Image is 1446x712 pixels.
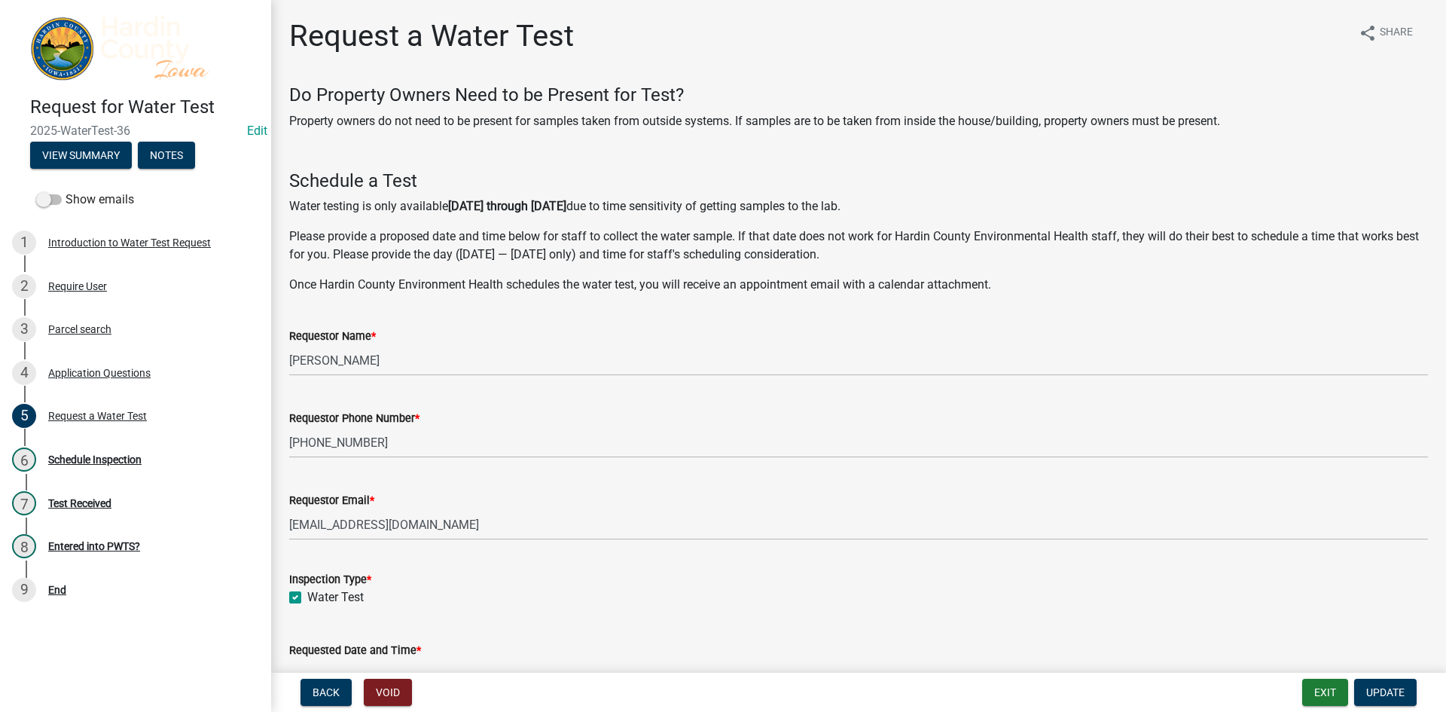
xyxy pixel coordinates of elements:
[48,324,111,335] div: Parcel search
[48,368,151,378] div: Application Questions
[12,404,36,428] div: 5
[289,646,421,656] label: Requested Date and Time
[12,274,36,298] div: 2
[289,112,1428,130] p: Property owners do not need to be present for samples taken from outside systems. If samples are ...
[307,588,364,607] label: Water Test
[48,585,66,595] div: End
[300,679,352,706] button: Back
[12,317,36,341] div: 3
[289,332,376,342] label: Requestor Name
[1354,679,1417,706] button: Update
[1302,679,1348,706] button: Exit
[12,534,36,558] div: 8
[138,142,195,169] button: Notes
[247,124,267,138] a: Edit
[289,496,374,506] label: Requestor Email
[36,191,134,209] label: Show emails
[30,96,259,118] h4: Request for Water Test
[448,199,566,213] strong: [DATE] through [DATE]
[289,197,1428,215] p: Water testing is only available due to time sensitivity of getting samples to the lab.
[138,151,195,163] wm-modal-confirm: Notes
[48,541,140,552] div: Entered into PWTS?
[289,84,1428,106] h4: Do Property Owners Need to be Present for Test?
[1380,24,1413,42] span: Share
[12,491,36,515] div: 7
[289,414,419,424] label: Requestor Phone Number
[30,16,247,81] img: Hardin County, Iowa
[1359,24,1377,42] i: share
[48,411,147,421] div: Request a Water Test
[48,498,111,509] div: Test Received
[364,679,412,706] button: Void
[313,686,340,698] span: Back
[289,18,574,54] h1: Request a Water Test
[30,124,241,138] span: 2025-WaterTest-36
[48,454,142,465] div: Schedule Inspection
[12,448,36,472] div: 6
[1347,18,1425,47] button: shareShare
[30,151,132,163] wm-modal-confirm: Summary
[289,228,1428,264] p: Please provide a proposed date and time below for staff to collect the water sample. If that date...
[1366,686,1405,698] span: Update
[48,237,211,248] div: Introduction to Water Test Request
[48,281,107,292] div: Require User
[289,575,371,585] label: Inspection Type
[289,276,1428,294] p: Once Hardin County Environment Health schedules the water test, you will receive an appointment e...
[12,361,36,385] div: 4
[30,142,132,169] button: View Summary
[12,578,36,602] div: 9
[12,231,36,255] div: 1
[289,170,1428,192] h4: Schedule a Test
[247,124,267,138] wm-modal-confirm: Edit Application Number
